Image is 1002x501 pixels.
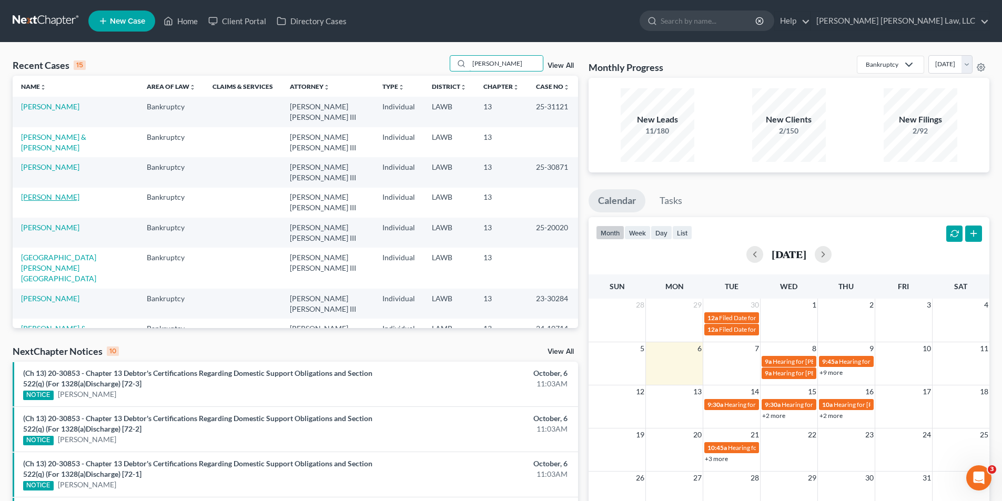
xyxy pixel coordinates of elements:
a: (Ch 13) 20-30853 - Chapter 13 Debtor's Certifications Regarding Domestic Support Obligations and ... [23,414,372,433]
a: [PERSON_NAME] [21,102,79,111]
span: 13 [692,385,703,398]
td: 23-30284 [528,289,578,319]
span: Hearing for [PERSON_NAME] [728,444,810,452]
span: 30 [864,472,875,484]
a: [PERSON_NAME] [21,294,79,303]
td: Bankruptcy [138,319,204,349]
div: 2/150 [752,126,826,136]
td: 13 [475,218,528,248]
td: 13 [475,157,528,187]
span: 2 [868,299,875,311]
td: [PERSON_NAME] [PERSON_NAME] III [281,97,374,127]
div: 11:03AM [393,469,568,479]
h3: Monthly Progress [589,61,663,74]
i: unfold_more [40,84,46,90]
span: 9 [868,342,875,355]
span: Filed Date for [PERSON_NAME] [719,325,807,333]
td: Individual [374,248,423,288]
a: [PERSON_NAME] [21,223,79,232]
span: 16 [864,385,875,398]
span: Hearing for [PERSON_NAME] [839,357,921,365]
a: Chapterunfold_more [483,83,519,90]
td: 13 [475,97,528,127]
span: 23 [864,428,875,441]
td: [PERSON_NAME] [PERSON_NAME] III [281,218,374,248]
span: 26 [635,472,645,484]
span: Hearing for [PERSON_NAME] [834,401,916,408]
span: 9a [765,369,772,377]
span: 18 [979,385,989,398]
i: unfold_more [513,84,519,90]
i: unfold_more [398,84,404,90]
td: Bankruptcy [138,218,204,248]
a: [PERSON_NAME] [21,192,79,201]
span: 10a [822,401,833,408]
td: Bankruptcy [138,188,204,218]
span: Fri [898,282,909,291]
td: LAWB [423,218,475,248]
span: 21 [750,428,760,441]
a: Help [775,12,810,30]
a: [PERSON_NAME] & [PERSON_NAME] [21,324,86,343]
td: [PERSON_NAME] [PERSON_NAME] III [281,248,374,288]
span: 19 [635,428,645,441]
span: 9:30a [707,401,723,408]
a: +2 more [819,412,843,420]
span: 10 [922,342,932,355]
a: Directory Cases [271,12,352,30]
div: October, 6 [393,413,568,424]
span: Hearing for [US_STATE] Safety Association of Timbermen - Self I [724,401,897,408]
a: (Ch 13) 20-30853 - Chapter 13 Debtor's Certifications Regarding Domestic Support Obligations and ... [23,369,372,388]
span: 7 [754,342,760,355]
span: 27 [692,472,703,484]
a: Area of Lawunfold_more [147,83,196,90]
td: LAWB [423,289,475,319]
a: (Ch 13) 20-30853 - Chapter 13 Debtor's Certifications Regarding Domestic Support Obligations and ... [23,459,372,478]
i: unfold_more [323,84,330,90]
td: Individual [374,97,423,127]
td: [PERSON_NAME] [PERSON_NAME] III [281,157,374,187]
td: LAWB [423,127,475,157]
td: 25-20020 [528,218,578,248]
span: Hearing for [PERSON_NAME] [773,357,855,365]
td: Individual [374,218,423,248]
span: 30 [750,299,760,311]
span: 17 [922,385,932,398]
div: 10 [107,346,119,356]
a: View All [548,348,574,355]
span: Mon [665,282,684,291]
button: list [672,226,692,240]
span: 9:30a [765,401,781,408]
a: Typeunfold_more [382,83,404,90]
td: [PERSON_NAME] [PERSON_NAME] III [281,289,374,319]
span: 6 [696,342,703,355]
a: Attorneyunfold_more [290,83,330,90]
span: 11 [979,342,989,355]
td: Individual [374,127,423,157]
a: [GEOGRAPHIC_DATA][PERSON_NAME][GEOGRAPHIC_DATA] [21,253,96,283]
span: 12a [707,314,718,322]
div: 11:03AM [393,379,568,389]
td: [PERSON_NAME] [PERSON_NAME] III [281,127,374,157]
span: 29 [692,299,703,311]
a: Tasks [650,189,692,212]
a: [PERSON_NAME] & [PERSON_NAME] [21,132,86,152]
a: View All [548,62,574,69]
td: 13 [475,248,528,288]
span: 1 [811,299,817,311]
span: 9:45a [822,357,838,365]
a: Calendar [589,189,645,212]
td: 13 [475,127,528,157]
span: 3 [988,465,996,474]
a: [PERSON_NAME] [58,434,116,445]
span: 9a [765,357,772,365]
span: 20 [692,428,703,441]
a: Nameunfold_more [21,83,46,90]
input: Search by name... [469,56,543,71]
div: NOTICE [23,481,54,490]
td: LAWB [423,188,475,218]
div: 11/180 [621,126,694,136]
button: month [596,226,624,240]
i: unfold_more [189,84,196,90]
span: 24 [922,428,932,441]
